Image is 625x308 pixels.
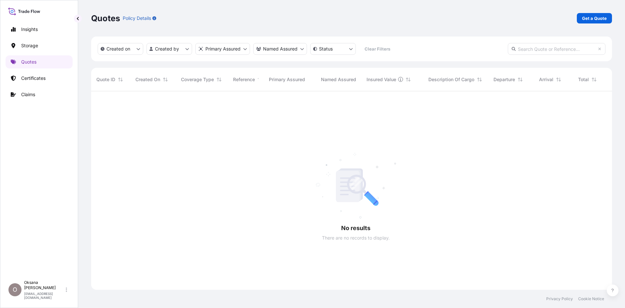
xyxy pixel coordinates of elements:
[98,43,143,55] button: createdOn Filter options
[263,46,298,52] p: Named Assured
[21,91,35,98] p: Claims
[6,72,73,85] a: Certificates
[476,76,483,83] button: Sort
[161,76,169,83] button: Sort
[233,76,255,83] span: Reference
[155,46,179,52] p: Created by
[590,76,598,83] button: Sort
[205,46,241,52] p: Primary Assured
[367,76,396,83] span: Insured Value
[256,76,264,83] button: Sort
[181,76,214,83] span: Coverage Type
[319,46,333,52] p: Status
[508,43,605,55] input: Search Quote or Reference...
[539,76,553,83] span: Arrival
[135,76,160,83] span: Created On
[582,15,607,22] p: Get a Quote
[6,39,73,52] a: Storage
[24,292,64,300] p: [EMAIL_ADDRESS][DOMAIN_NAME]
[359,44,396,54] button: Clear Filters
[106,46,130,52] p: Created on
[21,75,46,81] p: Certificates
[21,26,38,33] p: Insights
[215,76,223,83] button: Sort
[6,88,73,101] a: Claims
[428,76,474,83] span: Description Of Cargo
[123,15,151,22] p: Policy Details
[321,76,356,83] span: Named Assured
[96,76,115,83] span: Quote ID
[310,43,356,55] button: certificateStatus Filter options
[365,46,390,52] p: Clear Filters
[91,13,120,23] p: Quotes
[146,43,192,55] button: createdBy Filter options
[195,43,250,55] button: distributor Filter options
[21,59,36,65] p: Quotes
[516,76,524,83] button: Sort
[493,76,515,83] span: Departure
[13,286,17,293] span: O
[117,76,124,83] button: Sort
[21,42,38,49] p: Storage
[577,13,612,23] a: Get a Quote
[253,43,307,55] button: cargoOwner Filter options
[269,76,305,83] span: Primary Assured
[555,76,562,83] button: Sort
[546,296,573,301] a: Privacy Policy
[24,280,64,290] p: Oksana [PERSON_NAME]
[404,76,412,83] button: Sort
[578,76,589,83] span: Total
[578,296,604,301] a: Cookie Notice
[6,23,73,36] a: Insights
[6,55,73,68] a: Quotes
